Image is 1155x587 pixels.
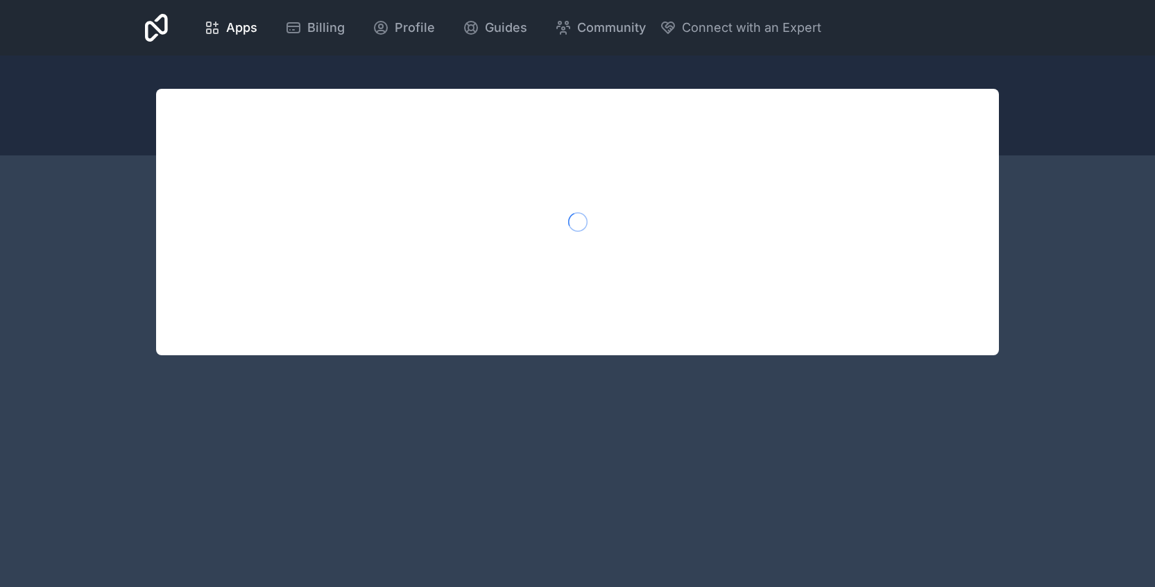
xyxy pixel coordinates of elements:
[544,12,657,43] a: Community
[682,18,821,37] span: Connect with an Expert
[395,18,435,37] span: Profile
[226,18,257,37] span: Apps
[485,18,527,37] span: Guides
[577,18,646,37] span: Community
[193,12,268,43] a: Apps
[307,18,345,37] span: Billing
[274,12,356,43] a: Billing
[452,12,538,43] a: Guides
[660,18,821,37] button: Connect with an Expert
[361,12,446,43] a: Profile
